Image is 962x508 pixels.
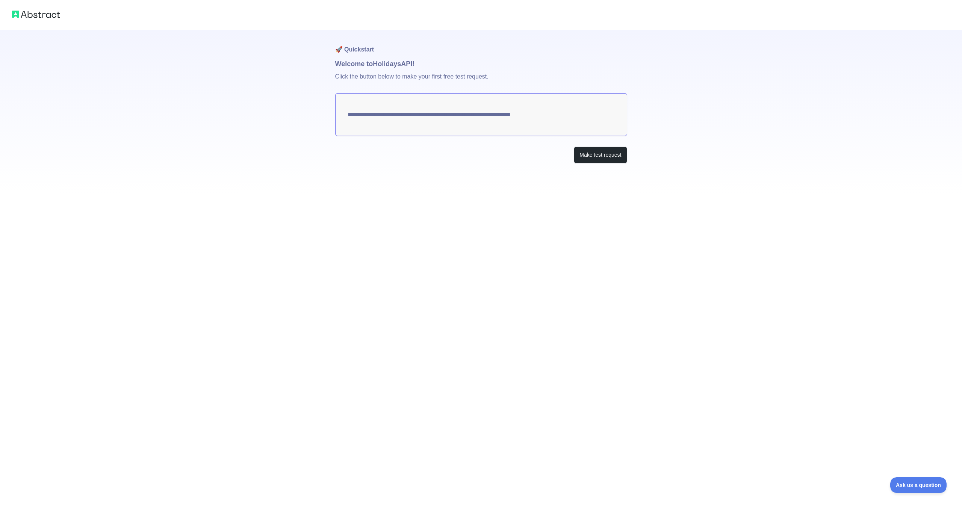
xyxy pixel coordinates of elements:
[890,477,947,493] iframe: Toggle Customer Support
[12,9,60,20] img: Abstract logo
[335,30,627,59] h1: 🚀 Quickstart
[335,69,627,93] p: Click the button below to make your first free test request.
[335,59,627,69] h1: Welcome to Holidays API!
[574,147,627,163] button: Make test request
